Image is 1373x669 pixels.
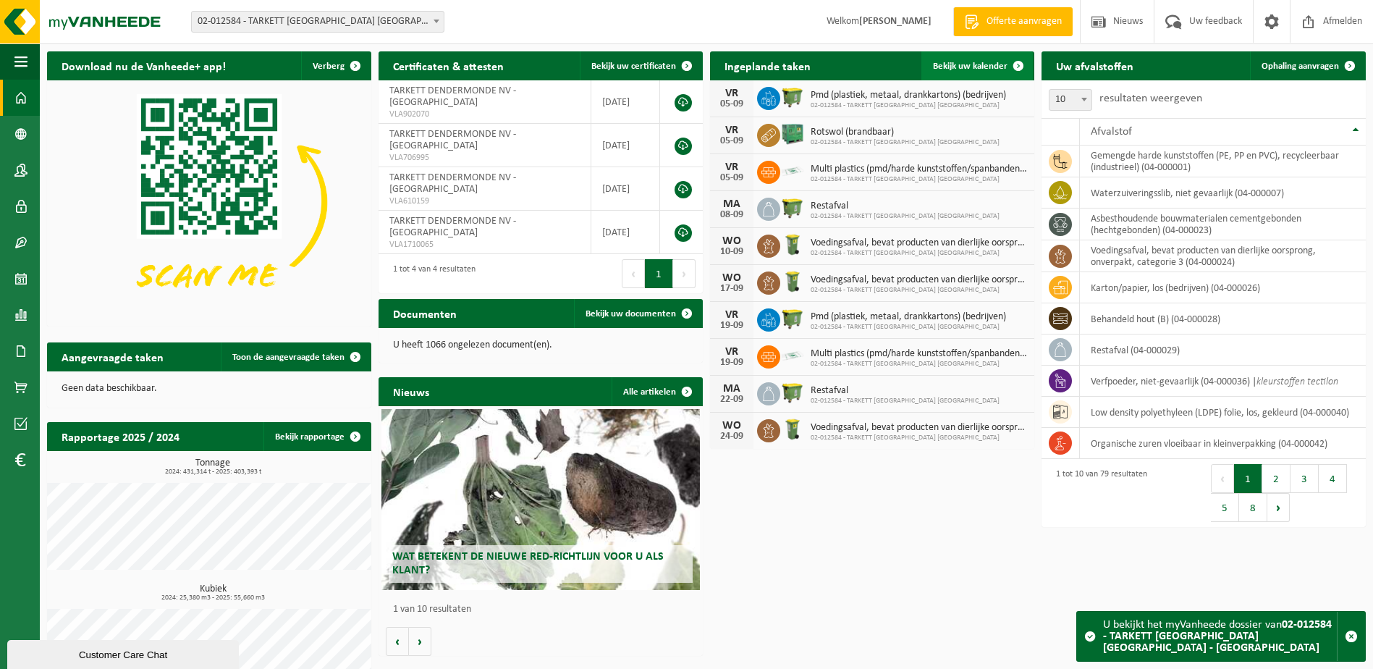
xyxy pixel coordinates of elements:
[811,286,1027,295] span: 02-012584 - TARKETT [GEOGRAPHIC_DATA] [GEOGRAPHIC_DATA]
[717,198,746,210] div: MA
[62,384,357,394] p: Geen data beschikbaar.
[591,124,660,167] td: [DATE]
[780,122,805,146] img: PB-HB-1400-HPE-GN-01
[580,51,701,80] a: Bekijk uw certificaten
[379,299,471,327] h2: Documenten
[717,88,746,99] div: VR
[47,342,178,371] h2: Aangevraagde taken
[717,125,746,136] div: VR
[54,458,371,476] h3: Tonnage
[1290,464,1319,493] button: 3
[1080,428,1366,459] td: organische zuren vloeibaar in kleinverpakking (04-000042)
[811,422,1027,434] span: Voedingsafval, bevat producten van dierlijke oorsprong, onverpakt, categorie 3
[717,383,746,395] div: MA
[389,239,580,251] span: VLA1710065
[1267,493,1290,522] button: Next
[811,385,1000,397] span: Restafval
[717,136,746,146] div: 05-09
[717,321,746,331] div: 19-09
[673,259,696,288] button: Next
[191,11,444,33] span: 02-012584 - TARKETT DENDERMONDE NV - DENDERMONDE
[1256,376,1338,387] i: kleurstoffen tectilon
[1234,464,1262,493] button: 1
[811,360,1027,369] span: 02-012584 - TARKETT [GEOGRAPHIC_DATA] [GEOGRAPHIC_DATA]
[717,309,746,321] div: VR
[780,195,805,220] img: WB-1100-HPE-GN-50
[953,7,1073,36] a: Offerte aanvragen
[389,129,516,151] span: TARKETT DENDERMONDE NV - [GEOGRAPHIC_DATA]
[1262,464,1290,493] button: 2
[1262,62,1339,71] span: Ophaling aanvragen
[717,247,746,257] div: 10-09
[389,85,516,108] span: TARKETT DENDERMONDE NV - [GEOGRAPHIC_DATA]
[811,311,1006,323] span: Pmd (plastiek, metaal, drankkartons) (bedrijven)
[1239,493,1267,522] button: 8
[811,212,1000,221] span: 02-012584 - TARKETT [GEOGRAPHIC_DATA] [GEOGRAPHIC_DATA]
[921,51,1033,80] a: Bekijk uw kalender
[1319,464,1347,493] button: 4
[381,409,699,590] a: Wat betekent de nieuwe RED-richtlijn voor u als klant?
[717,420,746,432] div: WO
[1042,51,1148,80] h2: Uw afvalstoffen
[717,358,746,368] div: 19-09
[622,259,645,288] button: Previous
[389,195,580,207] span: VLA610159
[1080,177,1366,209] td: waterzuiveringsslib, niet gevaarlijk (04-000007)
[811,434,1027,442] span: 02-012584 - TARKETT [GEOGRAPHIC_DATA] [GEOGRAPHIC_DATA]
[386,258,476,290] div: 1 tot 4 van 4 resultaten
[811,237,1027,249] span: Voedingsafval, bevat producten van dierlijke oorsprong, onverpakt, categorie 3
[1250,51,1364,80] a: Ophaling aanvragen
[389,216,516,238] span: TARKETT DENDERMONDE NV - [GEOGRAPHIC_DATA]
[232,353,345,362] span: Toon de aangevraagde taken
[780,343,805,368] img: LP-SK-00500-LPE-16
[811,101,1006,110] span: 02-012584 - TARKETT [GEOGRAPHIC_DATA] [GEOGRAPHIC_DATA]
[811,90,1006,101] span: Pmd (plastiek, metaal, drankkartons) (bedrijven)
[386,627,409,656] button: Vorige
[717,99,746,109] div: 05-09
[1103,619,1332,654] strong: 02-012584 - TARKETT [GEOGRAPHIC_DATA] [GEOGRAPHIC_DATA] - [GEOGRAPHIC_DATA]
[717,210,746,220] div: 08-09
[780,417,805,442] img: WB-0140-HPE-GN-50
[859,16,931,27] strong: [PERSON_NAME]
[1080,146,1366,177] td: gemengde harde kunststoffen (PE, PP en PVC), recycleerbaar (industrieel) (04-000001)
[717,346,746,358] div: VR
[780,232,805,257] img: WB-0140-HPE-GN-50
[379,51,518,80] h2: Certificaten & attesten
[811,175,1027,184] span: 02-012584 - TARKETT [GEOGRAPHIC_DATA] [GEOGRAPHIC_DATA]
[1049,90,1091,110] span: 10
[612,377,701,406] a: Alle artikelen
[717,235,746,247] div: WO
[389,172,516,195] span: TARKETT DENDERMONDE NV - [GEOGRAPHIC_DATA]
[47,51,240,80] h2: Download nu de Vanheede+ app!
[192,12,444,32] span: 02-012584 - TARKETT DENDERMONDE NV - DENDERMONDE
[313,62,345,71] span: Verberg
[717,284,746,294] div: 17-09
[717,161,746,173] div: VR
[392,551,664,576] span: Wat betekent de nieuwe RED-richtlijn voor u als klant?
[586,309,676,319] span: Bekijk uw documenten
[780,380,805,405] img: WB-1100-HPE-GN-50
[1080,366,1366,397] td: verfpoeder, niet-gevaarlijk (04-000036) |
[811,348,1027,360] span: Multi plastics (pmd/harde kunststoffen/spanbanden/eps/folie naturel/folie gemeng...
[1103,612,1337,661] div: U bekijkt het myVanheede dossier van
[1080,303,1366,334] td: behandeld hout (B) (04-000028)
[47,422,194,450] h2: Rapportage 2025 / 2024
[574,299,701,328] a: Bekijk uw documenten
[1080,240,1366,272] td: voedingsafval, bevat producten van dierlijke oorsprong, onverpakt, categorie 3 (04-000024)
[263,422,370,451] a: Bekijk rapportage
[983,14,1065,29] span: Offerte aanvragen
[389,109,580,120] span: VLA902070
[591,167,660,211] td: [DATE]
[811,164,1027,175] span: Multi plastics (pmd/harde kunststoffen/spanbanden/eps/folie naturel/folie gemeng...
[811,249,1027,258] span: 02-012584 - TARKETT [GEOGRAPHIC_DATA] [GEOGRAPHIC_DATA]
[717,395,746,405] div: 22-09
[54,594,371,602] span: 2024: 25,380 m3 - 2025: 55,660 m3
[409,627,431,656] button: Volgende
[933,62,1007,71] span: Bekijk uw kalender
[811,397,1000,405] span: 02-012584 - TARKETT [GEOGRAPHIC_DATA] [GEOGRAPHIC_DATA]
[1099,93,1202,104] label: resultaten weergeven
[379,377,444,405] h2: Nieuws
[811,138,1000,147] span: 02-012584 - TARKETT [GEOGRAPHIC_DATA] [GEOGRAPHIC_DATA]
[1080,272,1366,303] td: karton/papier, los (bedrijven) (04-000026)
